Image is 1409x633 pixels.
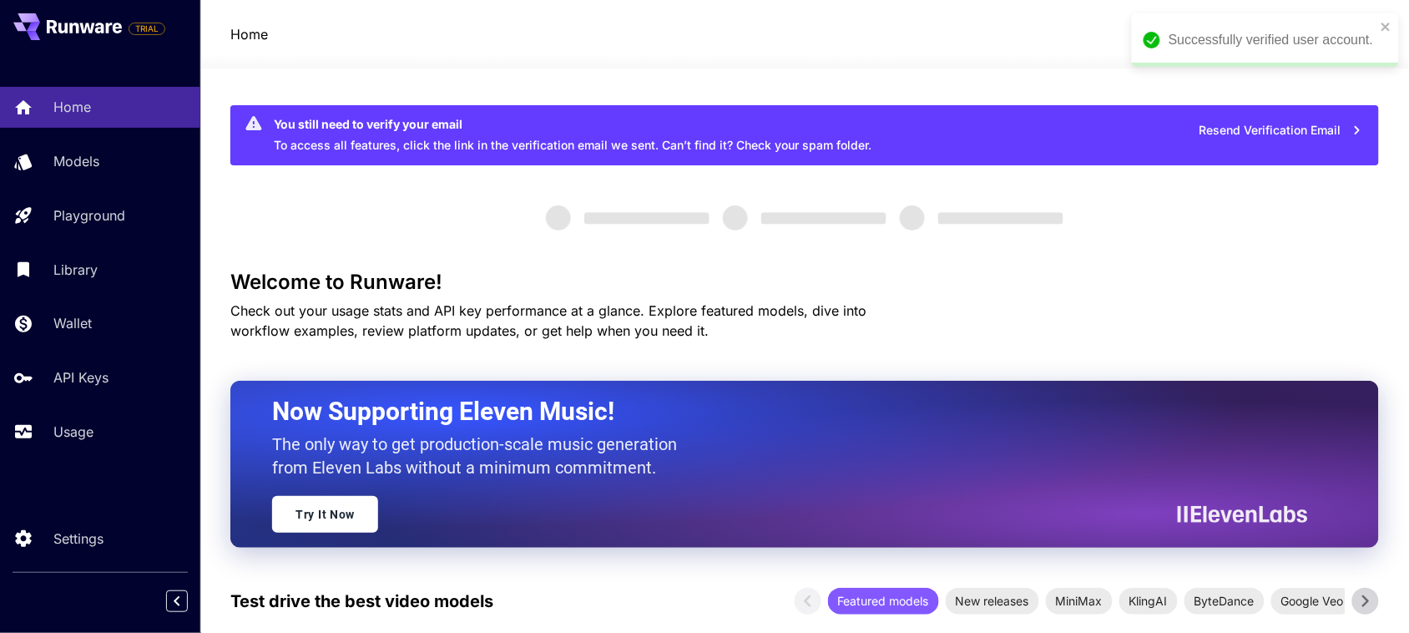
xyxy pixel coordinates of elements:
[828,588,939,615] div: Featured models
[1046,588,1113,615] div: MiniMax
[946,592,1039,610] span: New releases
[230,271,1379,294] h3: Welcome to Runware!
[230,589,493,614] p: Test drive the best video models
[53,260,98,280] p: Library
[53,529,104,549] p: Settings
[1271,592,1354,610] span: Google Veo
[129,18,165,38] span: Add your payment card to enable full platform functionality.
[272,433,689,479] p: The only way to get production-scale music generation from Eleven Labs without a minimum commitment.
[272,496,378,533] a: Try It Now
[53,422,93,442] p: Usage
[230,24,268,44] a: Home
[1119,588,1178,615] div: KlingAI
[53,151,99,171] p: Models
[274,115,871,133] div: You still need to verify your email
[53,205,125,225] p: Playground
[53,367,109,387] p: API Keys
[166,590,188,612] button: Collapse sidebar
[272,396,1295,428] h2: Now Supporting Eleven Music!
[946,588,1039,615] div: New releases
[53,313,92,333] p: Wallet
[828,592,939,610] span: Featured models
[1184,592,1265,610] span: ByteDance
[274,110,871,160] div: To access all features, click the link in the verification email we sent. Can’t find it? Check yo...
[179,586,200,616] div: Collapse sidebar
[129,23,164,35] span: TRIAL
[1184,588,1265,615] div: ByteDance
[1119,592,1178,610] span: KlingAI
[1169,30,1376,50] div: Successfully verified user account.
[230,24,268,44] nav: breadcrumb
[1046,592,1113,610] span: MiniMax
[1271,588,1354,615] div: Google Veo
[53,97,91,117] p: Home
[230,302,866,339] span: Check out your usage stats and API key performance at a glance. Explore featured models, dive int...
[1381,20,1392,33] button: close
[1190,114,1372,148] button: Resend Verification Email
